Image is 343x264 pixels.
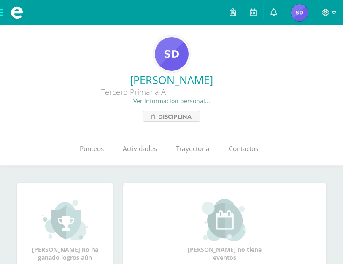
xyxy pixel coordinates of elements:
[25,199,105,261] div: [PERSON_NAME] no ha ganado logros aún
[291,4,308,21] img: bd297e632076fa756d621c8012060df6.png
[202,199,248,241] img: event_small.png
[158,111,192,121] span: Disciplina
[42,199,88,241] img: achievement_small.png
[219,132,268,166] a: Contactos
[183,199,267,261] div: [PERSON_NAME] no tiene eventos
[176,144,210,153] span: Trayectoria
[7,87,260,97] div: Tercero Primaria A
[7,73,336,87] a: [PERSON_NAME]
[143,111,200,122] a: Disciplina
[80,144,104,153] span: Punteos
[133,97,210,105] a: Ver información personal...
[155,37,189,71] img: 10f2983cf336e2d2f0ccc7e7d7f5ac4b.png
[229,144,258,153] span: Contactos
[113,132,167,166] a: Actividades
[167,132,219,166] a: Trayectoria
[70,132,113,166] a: Punteos
[123,144,157,153] span: Actividades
